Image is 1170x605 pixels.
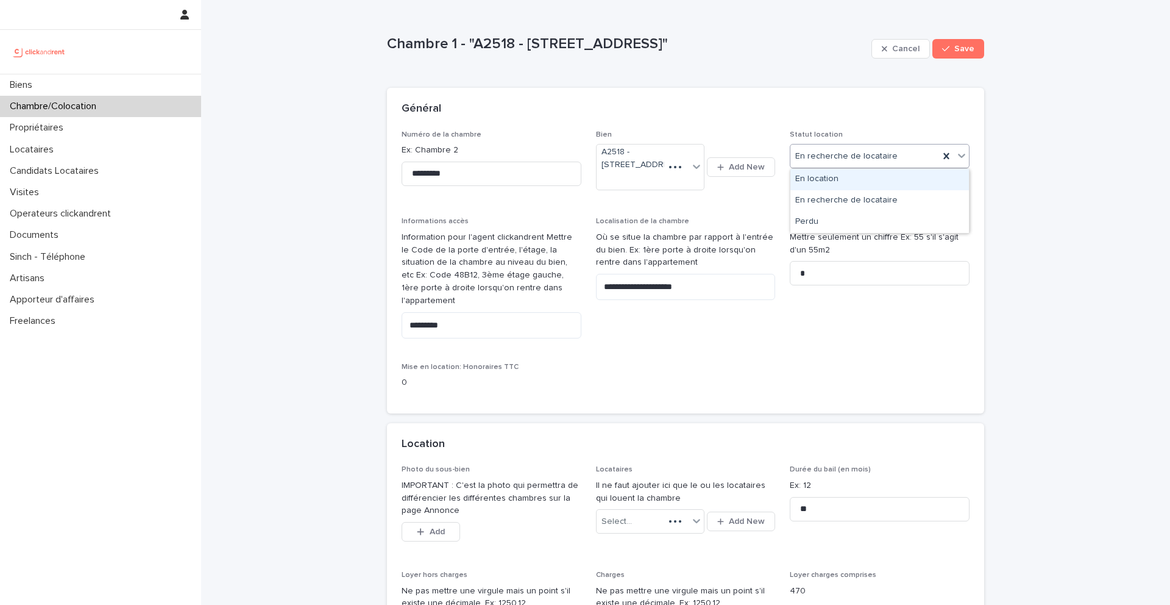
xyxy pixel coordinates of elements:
span: Numéro de la chambre [402,131,481,138]
button: Add New [707,157,775,177]
img: UCB0brd3T0yccxBKYDjQ [10,40,69,64]
p: Il ne faut ajouter ici que le ou les locataires qui louent la chambre [596,479,776,505]
p: Candidats Locataires [5,165,108,177]
span: Bien [596,131,612,138]
h2: Général [402,102,441,116]
span: Charges [596,571,625,579]
p: Information pour l'agent clickandrent Mettre le Code de la porte d'entrée, l'étage, la situation ... [402,231,581,307]
span: Add [430,528,445,536]
p: Artisans [5,273,54,284]
p: Visites [5,187,49,198]
p: 470 [790,585,970,598]
p: IMPORTANT : C'est la photo qui permettra de différencier les différentes chambres sur la page Ann... [402,479,581,517]
p: Chambre 1 - "A2518 - [STREET_ADDRESS]" [387,35,867,53]
span: Add New [729,517,765,526]
p: 0 [402,376,581,389]
span: Mise en location: Honoraires TTC [402,363,519,371]
span: Photo du sous-bien [402,466,470,473]
span: Statut location [790,131,843,138]
p: Mettre seulement un chiffre Ex: 55 s'il s'agit d'un 55m2 [790,231,970,257]
div: Perdu [790,212,969,233]
p: Locataires [5,144,63,156]
span: Localisation de la chambre [596,218,689,225]
span: Save [954,45,974,53]
p: Ex: Chambre 2 [402,144,581,157]
p: Chambre/Colocation [5,101,106,112]
button: Save [932,39,984,59]
p: Documents [5,229,68,241]
span: A2518 - [STREET_ADDRESS] [601,146,682,171]
div: En location [790,169,969,190]
button: Cancel [871,39,930,59]
p: Operateurs clickandrent [5,208,121,220]
div: Select... [601,515,632,528]
h2: Location [402,438,445,451]
p: Biens [5,79,42,91]
p: Sinch - Téléphone [5,251,95,263]
p: Propriétaires [5,122,73,134]
span: Loyer hors charges [402,571,467,579]
span: Durée du bail (en mois) [790,466,871,473]
div: En recherche de locataire [790,190,969,212]
span: En recherche de locataire [795,150,898,163]
p: Freelances [5,315,65,327]
button: Add [402,522,460,542]
span: Add New [729,163,765,171]
button: Add New [707,512,775,531]
p: Apporteur d'affaires [5,294,104,306]
span: Locataires [596,466,633,473]
span: Cancel [892,45,920,53]
p: Ex: 12 [790,479,970,492]
span: Informations accès [402,218,469,225]
p: Où se situe la chambre par rapport à l'entrée du bien. Ex: 1ère porte à droite lorsqu'on rentre d... [596,231,776,269]
span: Loyer charges comprises [790,571,876,579]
